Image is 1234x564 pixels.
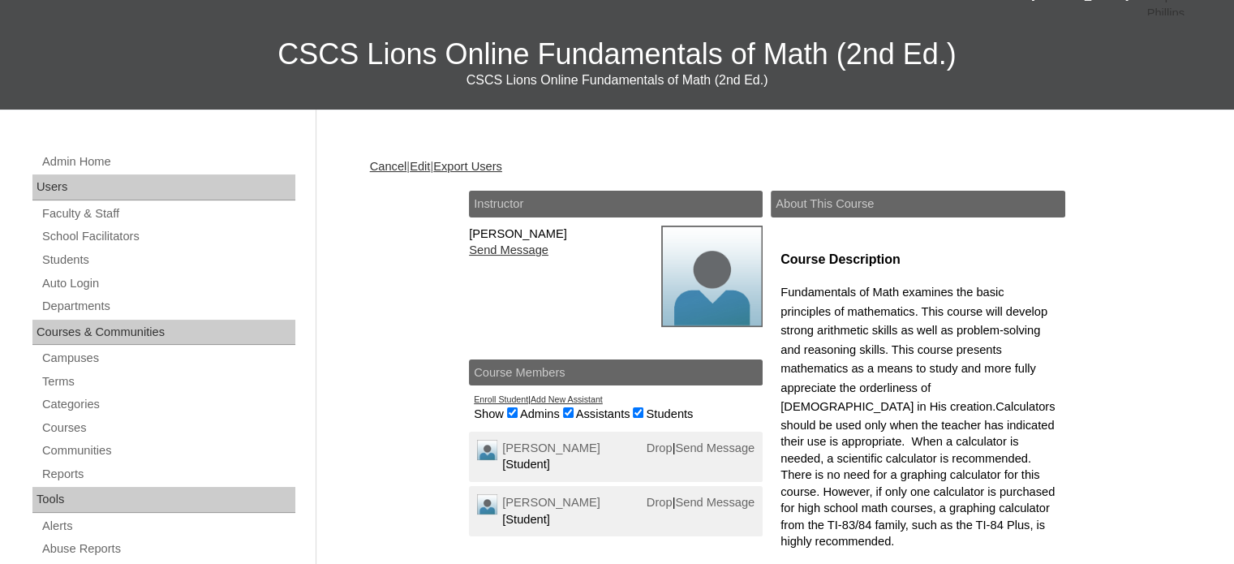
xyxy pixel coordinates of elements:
a: Abuse Reports [41,539,295,559]
span: Course Description [780,252,901,266]
div: Courses & Communities [32,320,295,346]
span: | [647,494,755,511]
div: Users [32,174,295,200]
a: Send Message [675,441,755,454]
h2: Instructor [469,191,763,217]
a: Alerts [41,516,295,536]
div: | | [370,158,1173,175]
a: [PERSON_NAME] [502,441,600,454]
a: Communities [41,441,295,461]
a: Reports [41,464,295,484]
a: School Facilitators [41,226,295,247]
img: Adeline Salvati [477,440,497,460]
a: Campuses [41,348,295,368]
a: Send Message [469,243,548,256]
a: Edit [410,160,430,173]
a: Admin Home [41,152,295,172]
a: Faculty & Staff [41,204,295,224]
a: Drop [647,441,673,454]
a: Cancel [370,160,407,173]
span: [Student] [502,496,600,526]
a: [PERSON_NAME] [502,496,600,509]
a: Categories [41,394,295,415]
img: Jackie Sanchez [661,226,763,327]
span: Calculators should be used only when the teacher has indicated their use is appropriate. When a c... [780,286,1055,548]
a: Courses [41,418,295,438]
span: | [647,440,755,457]
div: CSCS Lions Online Fundamentals of Math (2nd Ed.) [8,71,1226,89]
a: Send Message [675,496,755,509]
a: Add New Assistant [531,394,603,404]
h2: About This Course [771,191,1065,217]
a: Departments [41,296,295,316]
div: [PERSON_NAME] [469,191,763,343]
span: [Student] [502,441,600,471]
a: Drop [647,496,673,509]
h3: CSCS Lions Online Fundamentals of Math (2nd Ed.) [8,18,1226,109]
a: Export Users [433,160,502,173]
img: Josie Young [477,494,497,514]
a: Enroll Student [474,394,528,404]
div: | [469,394,763,427]
a: Students [41,250,295,270]
div: Tools [32,487,295,513]
a: Terms [41,372,295,392]
h2: Course Members [469,359,763,386]
div: Show Admins Assistants Students [474,406,758,423]
a: Auto Login [41,273,295,294]
span: Fundamentals of Math examines the basic principles of mathematics. This course will develop stron... [780,286,1047,413]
